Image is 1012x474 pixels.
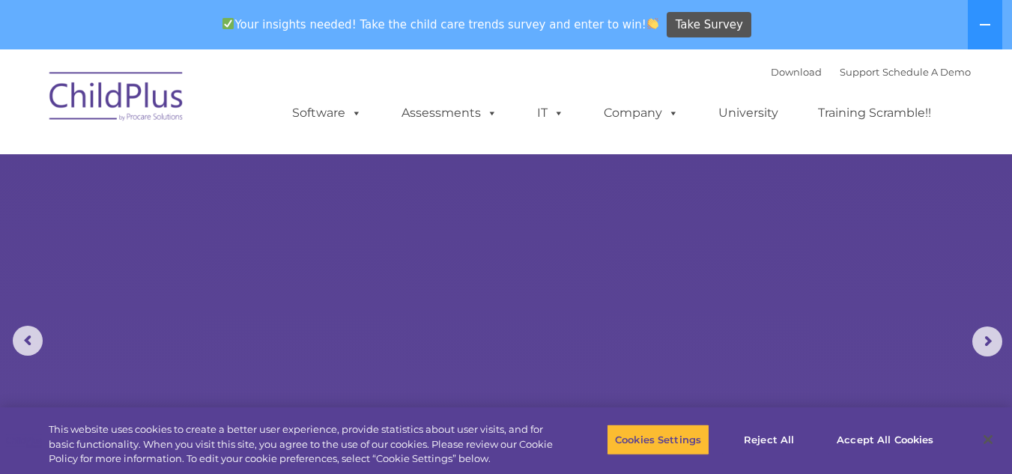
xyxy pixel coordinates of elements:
[722,424,816,455] button: Reject All
[589,98,694,128] a: Company
[222,18,234,29] img: ✅
[208,99,254,110] span: Last name
[607,424,709,455] button: Cookies Settings
[647,18,658,29] img: 👏
[828,424,942,455] button: Accept All Cookies
[771,66,971,78] font: |
[803,98,946,128] a: Training Scramble!!
[882,66,971,78] a: Schedule A Demo
[771,66,822,78] a: Download
[840,66,879,78] a: Support
[676,12,743,38] span: Take Survey
[277,98,377,128] a: Software
[42,61,192,136] img: ChildPlus by Procare Solutions
[208,160,272,171] span: Phone number
[667,12,751,38] a: Take Survey
[522,98,579,128] a: IT
[703,98,793,128] a: University
[972,423,1005,456] button: Close
[49,422,557,467] div: This website uses cookies to create a better user experience, provide statistics about user visit...
[387,98,512,128] a: Assessments
[216,10,665,39] span: Your insights needed! Take the child care trends survey and enter to win!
